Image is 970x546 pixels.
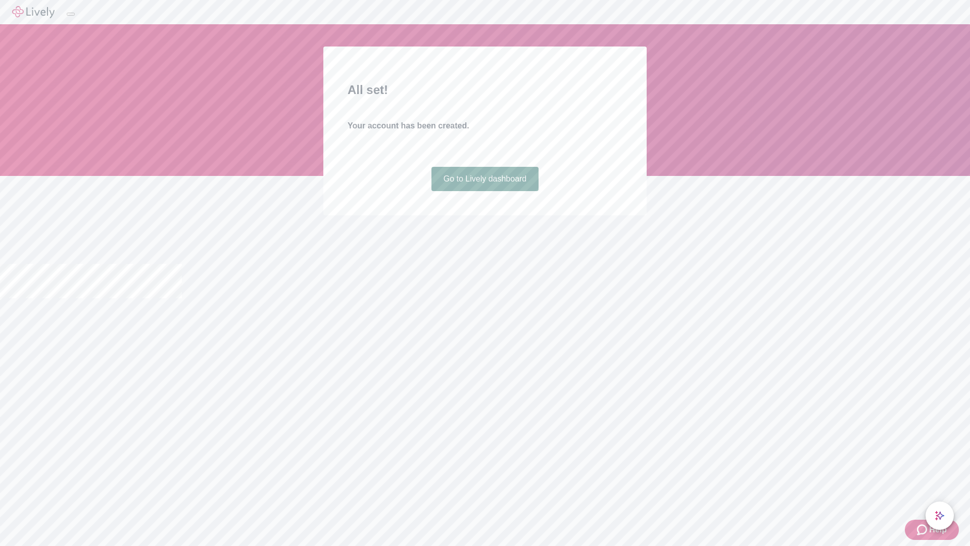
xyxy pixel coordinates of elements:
[917,524,929,536] svg: Zendesk support icon
[431,167,539,191] a: Go to Lively dashboard
[905,520,959,540] button: Zendesk support iconHelp
[929,524,947,536] span: Help
[348,120,622,132] h4: Your account has been created.
[926,502,954,530] button: chat
[935,511,945,521] svg: Lively AI Assistant
[67,13,75,16] button: Log out
[348,81,622,99] h2: All set!
[12,6,55,18] img: Lively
